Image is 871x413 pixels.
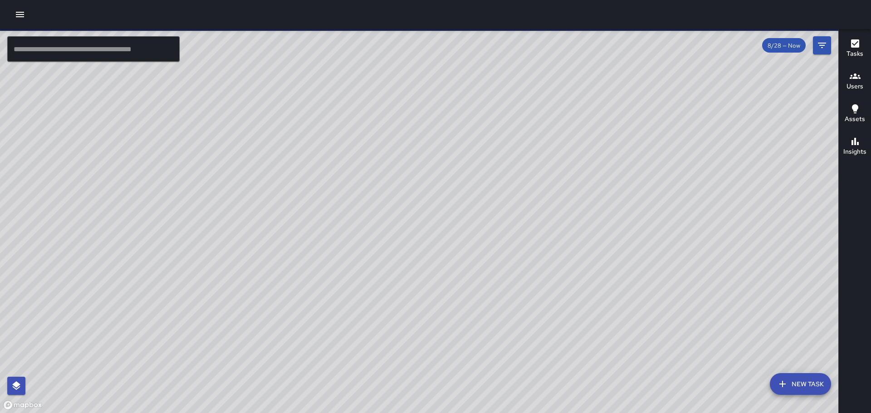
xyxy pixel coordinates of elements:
button: New Task [770,373,831,395]
h6: Tasks [847,49,863,59]
h6: Assets [845,114,865,124]
button: Insights [839,131,871,163]
button: Users [839,65,871,98]
span: 8/28 — Now [762,42,806,49]
button: Assets [839,98,871,131]
h6: Insights [843,147,866,157]
h6: Users [847,82,863,92]
button: Tasks [839,33,871,65]
button: Filters [813,36,831,54]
